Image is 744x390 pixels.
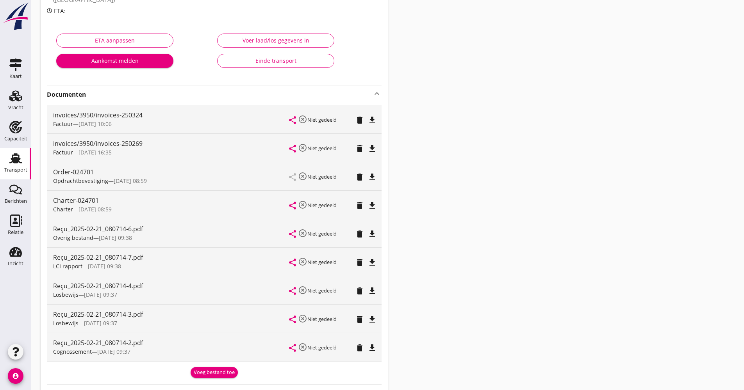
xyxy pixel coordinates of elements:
div: Capaciteit [4,136,27,141]
div: — [53,319,289,327]
i: delete [355,315,364,324]
div: Reçu_2025-02-21_080714-3.pdf [53,310,289,319]
i: share [288,229,297,239]
small: Niet gedeeld [307,316,337,323]
small: Niet gedeeld [307,202,337,209]
div: Inzicht [8,261,23,266]
small: Niet gedeeld [307,259,337,266]
span: LCI rapport [53,262,82,270]
i: highlight_off [298,314,307,323]
span: Opdrachtbevestiging [53,177,108,184]
div: Kaart [9,74,22,79]
i: file_download [368,172,377,182]
div: invoices/3950/invoices-250324 [53,110,289,120]
button: Voeg bestand toe [191,367,238,378]
div: Voer laad/los gegevens in [224,36,328,44]
div: Voeg bestand toe [194,369,235,376]
span: Losbewijs [53,291,79,298]
i: share [288,258,297,267]
i: share [288,286,297,296]
span: Overig bestand [53,234,93,241]
i: delete [355,172,364,182]
button: Voer laad/los gegevens in [217,34,334,48]
i: file_download [368,115,377,125]
small: Niet gedeeld [307,145,337,152]
div: Einde transport [224,57,328,65]
span: Cognossement [53,348,92,355]
div: — [53,291,289,299]
span: [DATE] 10:06 [79,120,112,128]
div: Berichten [5,199,27,204]
div: — [53,148,289,156]
i: share [288,144,297,153]
span: Charter [53,206,73,213]
span: ETA: [54,7,66,15]
i: delete [355,201,364,210]
span: [DATE] 09:37 [84,291,117,298]
i: delete [355,115,364,125]
i: highlight_off [298,257,307,266]
div: Reçu_2025-02-21_080714-7.pdf [53,253,289,262]
i: highlight_off [298,342,307,352]
small: Niet gedeeld [307,344,337,351]
i: keyboard_arrow_up [372,89,382,98]
button: ETA aanpassen [56,34,173,48]
span: [DATE] 08:59 [79,206,112,213]
i: file_download [368,201,377,210]
span: Losbewijs [53,319,79,327]
div: Transport [4,167,27,172]
div: invoices/3950/invoices-250269 [53,139,289,148]
div: ETA aanpassen [63,36,167,44]
i: file_download [368,144,377,153]
small: Niet gedeeld [307,116,337,123]
small: Niet gedeeld [307,287,337,294]
div: Reçu_2025-02-21_080714-4.pdf [53,281,289,291]
span: [DATE] 08:59 [114,177,147,184]
i: highlight_off [298,229,307,238]
i: file_download [368,258,377,267]
button: Einde transport [217,54,334,68]
div: Vracht [8,105,23,110]
i: highlight_off [298,115,307,124]
span: [DATE] 09:38 [88,262,121,270]
small: Niet gedeeld [307,230,337,237]
i: delete [355,286,364,296]
i: highlight_off [298,143,307,152]
span: Factuur [53,149,73,156]
i: share [288,115,297,125]
i: highlight_off [298,172,307,181]
div: Aankomst melden [62,57,167,65]
span: [DATE] 09:37 [84,319,117,327]
i: delete [355,229,364,239]
div: Reçu_2025-02-21_080714-2.pdf [53,338,289,347]
div: Reçu_2025-02-21_080714-6.pdf [53,224,289,234]
i: delete [355,258,364,267]
div: Order-024701 [53,167,289,177]
div: — [53,120,289,128]
i: file_download [368,315,377,324]
i: highlight_off [298,200,307,209]
div: — [53,262,289,270]
img: logo-small.a267ee39.svg [2,2,30,31]
strong: Documenten [47,90,372,99]
i: share [288,315,297,324]
div: — [53,205,289,213]
span: [DATE] 09:38 [99,234,132,241]
button: Aankomst melden [56,54,173,68]
div: — [53,347,289,356]
small: Niet gedeeld [307,173,337,180]
i: account_circle [8,368,23,384]
i: share [288,201,297,210]
i: file_download [368,229,377,239]
div: — [53,177,289,185]
i: delete [355,343,364,353]
span: Factuur [53,120,73,128]
div: Relatie [8,230,23,235]
i: delete [355,144,364,153]
i: share [288,343,297,353]
div: Charter-024701 [53,196,289,205]
span: [DATE] 16:35 [79,149,112,156]
i: file_download [368,343,377,353]
i: highlight_off [298,285,307,295]
i: file_download [368,286,377,296]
